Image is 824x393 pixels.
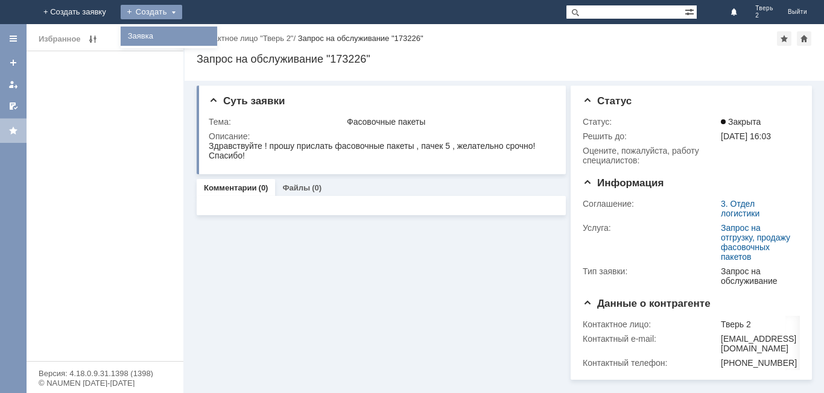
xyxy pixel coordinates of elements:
a: Заявка [123,29,215,43]
div: Версия: 4.18.0.9.31.1398 (1398) [39,369,171,377]
span: Статус [583,95,632,107]
div: Тема: [209,117,344,127]
a: Файлы [282,183,310,192]
div: Запрос на обслуживание [721,266,795,286]
div: [EMAIL_ADDRESS][DOMAIN_NAME] [721,334,797,353]
span: Расширенный поиск [685,5,697,17]
div: Создать [121,5,182,19]
div: Фасовочные пакеты [347,117,550,127]
a: 3. Отдел логистики [721,199,759,218]
div: [PHONE_NUMBER] [721,358,797,368]
div: Описание: [209,131,553,141]
span: 2 [755,12,773,19]
a: Мои согласования [4,96,23,116]
span: Тверь [755,5,773,12]
span: Суть заявки [209,95,285,107]
div: Контактный e-mail: [583,334,718,344]
div: Решить до: [583,131,718,141]
a: Комментарии [204,183,257,192]
div: (0) [259,183,268,192]
div: © NAUMEN [DATE]-[DATE] [39,379,171,387]
div: Тип заявки: [583,266,718,276]
div: (0) [312,183,322,192]
div: Соглашение: [583,199,718,209]
div: Запрос на обслуживание "173226" [197,53,812,65]
div: Контактный телефон: [583,358,718,368]
span: Редактирование избранного [86,32,100,46]
span: Данные о контрагенте [583,298,711,309]
span: [DATE] 16:03 [721,131,771,141]
div: / [197,34,298,43]
div: Добавить в избранное [777,31,791,46]
a: Создать заявку [4,53,23,72]
div: Запрос на обслуживание "173226" [298,34,423,43]
div: Тверь 2 [721,319,797,329]
a: Запрос на отгрузку, продажу фасовочных пакетов [721,223,790,262]
span: Закрыта [721,117,761,127]
a: Мои заявки [4,75,23,94]
div: Статус: [583,117,718,127]
div: Избранное [39,32,81,46]
div: Услуга: [583,223,718,233]
span: Информация [583,177,664,189]
div: Oцените, пожалуйста, работу специалистов: [583,146,718,165]
div: Контактное лицо: [583,319,718,329]
div: Сделать домашней страницей [797,31,811,46]
a: Контактное лицо "Тверь 2" [197,34,293,43]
